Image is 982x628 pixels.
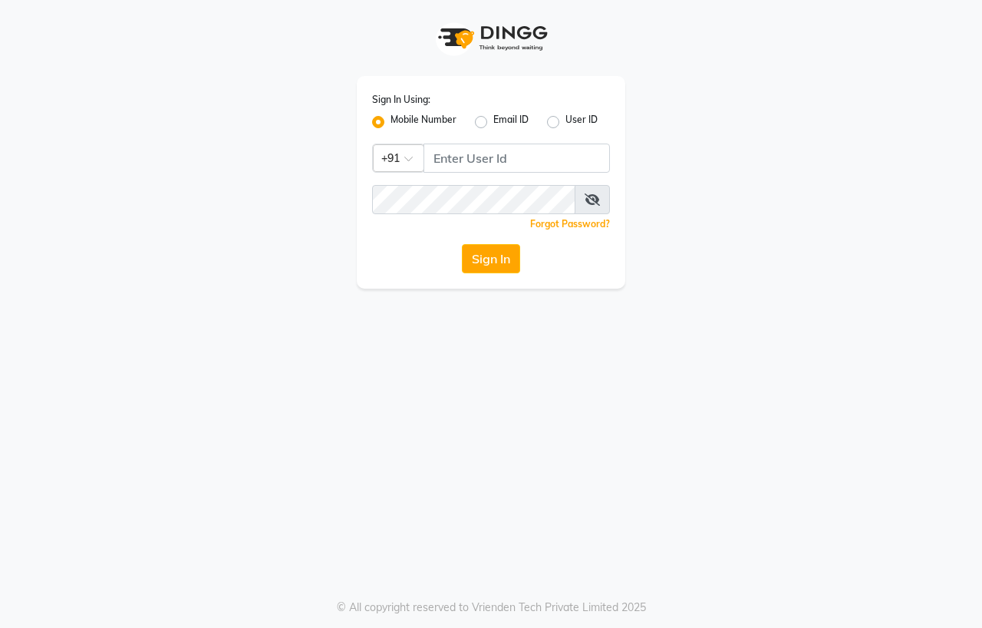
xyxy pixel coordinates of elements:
[462,244,520,273] button: Sign In
[423,144,610,173] input: Username
[372,185,575,214] input: Username
[430,15,552,61] img: logo1.svg
[390,113,456,131] label: Mobile Number
[372,93,430,107] label: Sign In Using:
[565,113,598,131] label: User ID
[530,218,610,230] a: Forgot Password?
[493,113,529,131] label: Email ID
